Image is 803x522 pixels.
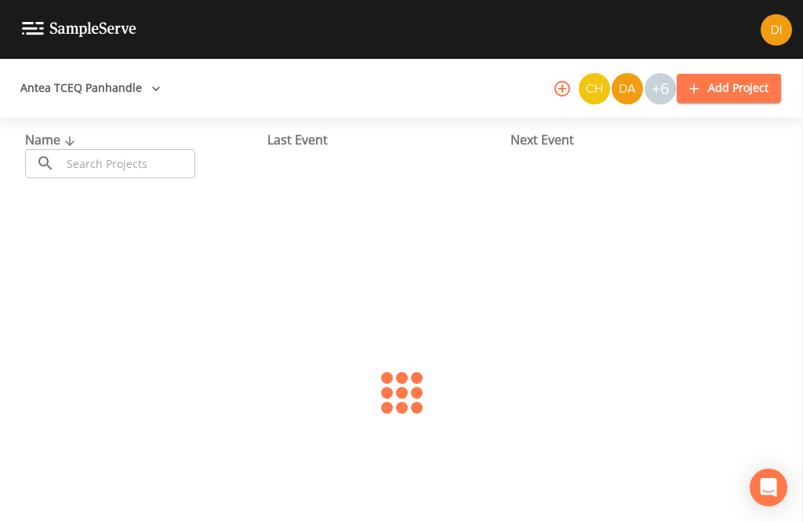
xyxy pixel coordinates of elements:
div: Charles Medina [578,73,611,104]
img: c74b8b8b1c7a9d34f67c5e0ca157ed15 [579,73,610,104]
input: Search Projects [61,149,195,178]
button: Antea TCEQ Panhandle [14,74,167,103]
img: logo [22,22,136,37]
img: b6f7871a69a950570374ce45cd4564a4 [761,14,792,46]
img: a84961a0472e9debc750dd08a004988d [612,73,643,104]
button: Add Project [677,74,781,103]
div: Last Event [267,130,510,149]
div: Next Event [511,130,753,149]
div: Open Intercom Messenger [750,469,787,506]
div: David Weber [611,73,644,104]
span: Name [25,131,79,148]
div: +6 [645,73,676,104]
